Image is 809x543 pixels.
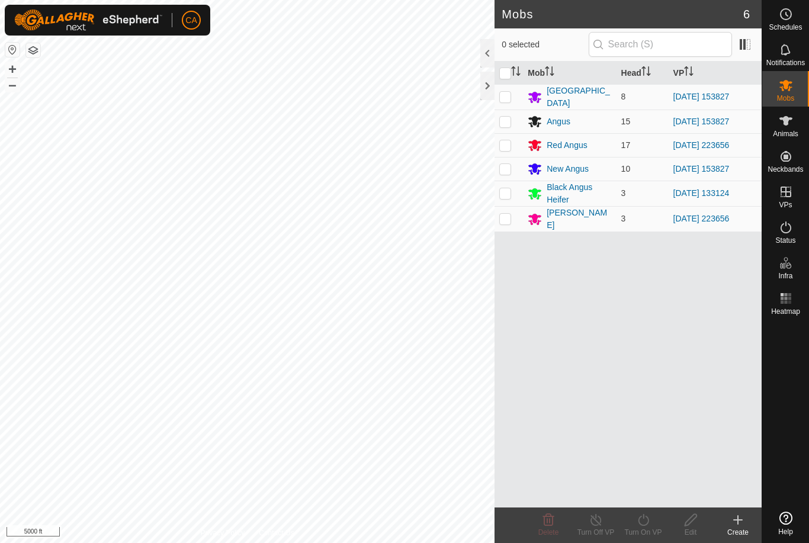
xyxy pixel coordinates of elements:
span: Neckbands [768,166,803,173]
a: [DATE] 133124 [673,188,730,198]
span: Notifications [766,59,805,66]
span: Status [775,237,795,244]
span: 6 [743,5,750,23]
span: 15 [621,117,631,126]
span: Heatmap [771,308,800,315]
div: Black Angus Heifer [547,181,611,206]
button: Reset Map [5,43,20,57]
span: Help [778,528,793,535]
button: – [5,78,20,92]
div: Turn On VP [619,527,667,538]
a: Help [762,507,809,540]
div: Edit [667,527,714,538]
span: 10 [621,164,631,173]
p-sorticon: Activate to sort [511,68,521,78]
span: 3 [621,214,626,223]
button: Map Layers [26,43,40,57]
p-sorticon: Activate to sort [641,68,651,78]
a: [DATE] 153827 [673,92,730,101]
span: 3 [621,188,626,198]
span: 0 selected [502,38,588,51]
a: [DATE] 223656 [673,140,730,150]
div: Angus [547,115,570,128]
th: Head [617,62,669,85]
div: Turn Off VP [572,527,619,538]
img: Gallagher Logo [14,9,162,31]
span: Animals [773,130,798,137]
a: [DATE] 223656 [673,214,730,223]
div: Red Angus [547,139,588,152]
span: 17 [621,140,631,150]
a: Contact Us [259,528,294,538]
button: + [5,62,20,76]
div: New Angus [547,163,589,175]
p-sorticon: Activate to sort [684,68,694,78]
a: [DATE] 153827 [673,164,730,173]
a: Privacy Policy [201,528,245,538]
th: Mob [523,62,616,85]
span: VPs [779,201,792,208]
span: Mobs [777,95,794,102]
p-sorticon: Activate to sort [545,68,554,78]
span: Infra [778,272,792,279]
span: Delete [538,528,559,536]
span: CA [185,14,197,27]
th: VP [669,62,762,85]
div: Create [714,527,762,538]
div: [GEOGRAPHIC_DATA] [547,85,611,110]
a: [DATE] 153827 [673,117,730,126]
span: Schedules [769,24,802,31]
h2: Mobs [502,7,743,21]
span: 8 [621,92,626,101]
div: [PERSON_NAME] [547,207,611,232]
input: Search (S) [589,32,732,57]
